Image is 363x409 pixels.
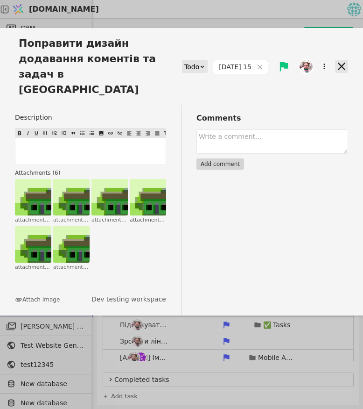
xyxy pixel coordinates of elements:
span: Поправити дизайн додавання коментів та задач в [GEOGRAPHIC_DATA] [15,36,182,97]
img: Хр [300,60,313,73]
input: dd.MM.yyyy HH:mm [214,60,252,73]
svg: close [257,64,263,70]
h4: Attachments ( 6 ) [15,169,166,177]
a: Dev testing workspace [91,294,166,304]
h3: Comments [196,113,348,124]
button: Clear [257,64,263,70]
div: Todo [184,60,199,73]
label: Description [15,113,166,122]
button: Add comment [196,158,244,170]
button: Attach Image [15,295,60,304]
